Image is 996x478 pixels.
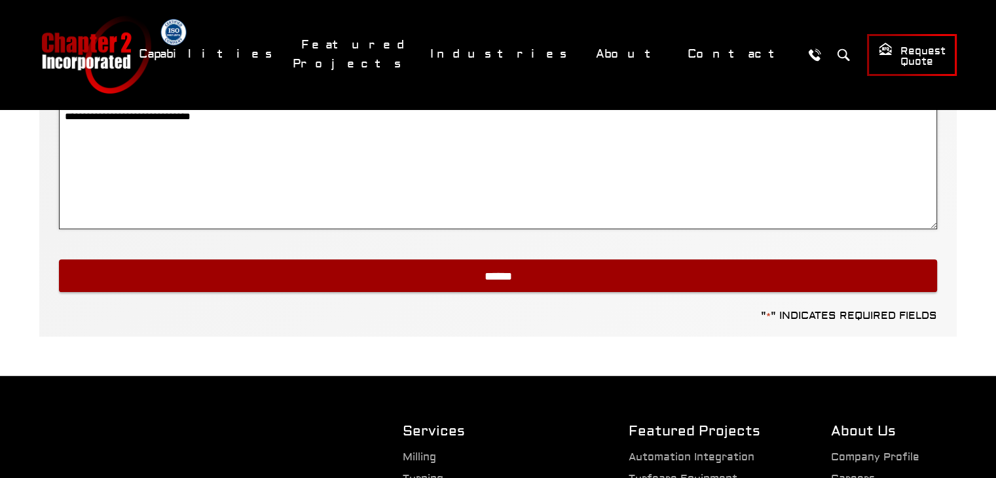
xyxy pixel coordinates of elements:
[629,422,781,441] h2: Featured Projects
[403,422,579,441] h2: Services
[761,309,937,323] p: " " indicates required fields
[878,42,946,69] span: Request Quote
[629,450,754,464] a: Automation Integration
[831,422,957,441] h2: About Us
[803,43,827,67] a: Call Us
[867,34,957,76] a: Request Quote
[832,43,856,67] button: Search
[587,40,673,68] a: About
[679,40,796,68] a: Contact
[40,16,151,94] a: Chapter 2 Incorporated
[422,40,581,68] a: Industries
[403,450,436,464] a: Milling
[293,31,415,78] a: Featured Projects
[831,450,919,464] a: Company Profile
[130,40,286,68] a: Capabilities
